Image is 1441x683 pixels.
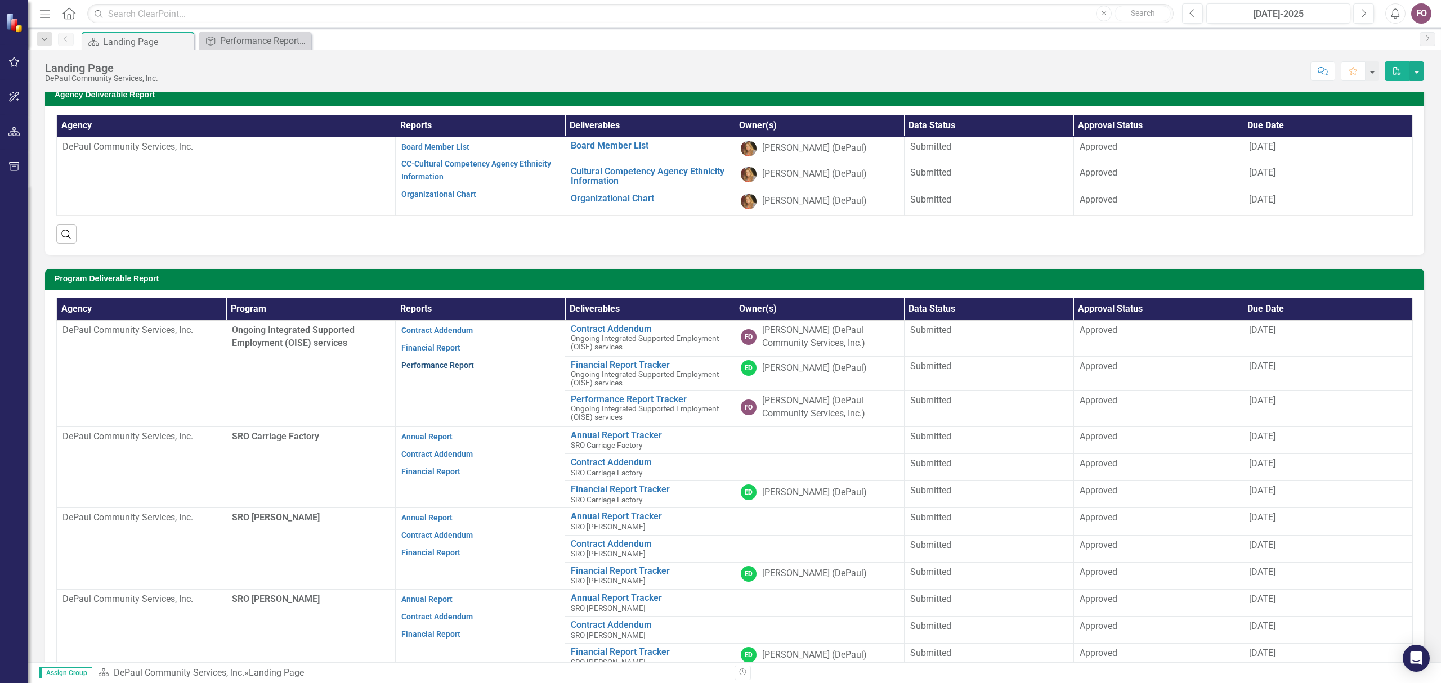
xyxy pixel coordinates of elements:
[1080,141,1117,152] span: Approved
[1249,167,1276,178] span: [DATE]
[1073,644,1243,671] td: Double-Click to Edit
[1080,540,1117,550] span: Approved
[401,630,460,639] a: Financial Report
[1073,617,1243,644] td: Double-Click to Edit
[571,522,646,531] span: SRO [PERSON_NAME]
[1080,431,1117,442] span: Approved
[741,194,757,209] img: Annette Maddaleno
[6,12,25,32] img: ClearPoint Strategy
[762,362,867,375] div: [PERSON_NAME] (DePaul)
[904,589,1073,616] td: Double-Click to Edit
[741,399,757,415] div: FO
[762,649,867,662] div: [PERSON_NAME] (DePaul)
[1073,137,1243,163] td: Double-Click to Edit
[762,142,867,155] div: [PERSON_NAME] (DePaul)
[45,62,158,74] div: Landing Page
[910,325,951,335] span: Submitted
[904,391,1073,427] td: Double-Click to Edit
[571,404,719,421] span: Ongoing Integrated Supported Employment (OISE) services
[571,539,728,549] a: Contract Addendum
[401,326,473,335] a: Contract Addendum
[762,168,867,181] div: [PERSON_NAME] (DePaul)
[904,535,1073,562] td: Double-Click to Edit
[741,167,757,182] img: Annette Maddaleno
[571,484,728,495] a: Financial Report Tracker
[762,486,867,499] div: [PERSON_NAME] (DePaul)
[904,321,1073,357] td: Double-Click to Edit
[910,512,951,523] span: Submitted
[1080,361,1117,371] span: Approved
[762,195,867,208] div: [PERSON_NAME] (DePaul)
[565,356,735,390] td: Double-Click to Edit Right Click for Context Menu
[910,361,951,371] span: Submitted
[1249,485,1276,496] span: [DATE]
[1403,645,1430,672] div: Open Intercom Messenger
[1073,562,1243,589] td: Double-Click to Edit
[401,142,469,151] a: Board Member List
[87,4,1174,24] input: Search ClearPoint...
[1073,163,1243,190] td: Double-Click to Edit
[904,481,1073,508] td: Double-Click to Edit
[1411,3,1431,24] div: FO
[1073,481,1243,508] td: Double-Click to Edit
[62,430,220,443] p: DePaul Community Services, Inc.
[39,667,92,678] span: Assign Group
[565,617,735,644] td: Double-Click to Edit Right Click for Context Menu
[1249,458,1276,469] span: [DATE]
[571,360,728,370] a: Financial Report Tracker
[571,511,728,522] a: Annual Report Tracker
[1249,325,1276,335] span: [DATE]
[571,194,728,204] a: Organizational Chart
[904,644,1073,671] td: Double-Click to Edit
[1115,6,1171,21] button: Search
[1249,194,1276,205] span: [DATE]
[1073,535,1243,562] td: Double-Click to Edit
[565,481,735,508] td: Double-Click to Edit Right Click for Context Menu
[571,576,646,585] span: SRO [PERSON_NAME]
[1080,167,1117,178] span: Approved
[1073,589,1243,616] td: Double-Click to Edit
[1206,3,1350,24] button: [DATE]-2025
[1080,458,1117,469] span: Approved
[571,324,728,334] a: Contract Addendum
[571,593,728,603] a: Annual Report Tracker
[232,325,355,348] span: Ongoing Integrated Supported Employment (OISE) services
[904,190,1073,215] td: Double-Click to Edit
[565,562,735,589] td: Double-Click to Edit Right Click for Context Menu
[401,361,474,370] a: Performance Report
[910,395,951,406] span: Submitted
[904,508,1073,535] td: Double-Click to Edit
[565,454,735,481] td: Double-Click to Edit Right Click for Context Menu
[571,394,728,405] a: Performance Report Tracker
[910,594,951,604] span: Submitted
[401,432,453,441] a: Annual Report
[741,141,757,156] img: Annette Maddaleno
[1073,356,1243,390] td: Double-Click to Edit
[571,457,728,468] a: Contract Addendum
[910,648,951,658] span: Submitted
[571,566,728,576] a: Financial Report Tracker
[571,647,728,657] a: Financial Report Tracker
[762,394,898,420] div: [PERSON_NAME] (DePaul Community Services, Inc.)
[565,508,735,535] td: Double-Click to Edit Right Click for Context Menu
[1080,621,1117,631] span: Approved
[103,35,191,49] div: Landing Page
[741,329,757,345] div: FO
[741,566,757,582] div: ED
[1080,594,1117,604] span: Approved
[910,141,951,152] span: Submitted
[98,667,726,680] div: »
[910,567,951,577] span: Submitted
[571,468,642,477] span: SRO Carriage Factory
[1073,454,1243,481] td: Double-Click to Edit
[1249,648,1276,658] span: [DATE]
[571,549,646,558] span: SRO [PERSON_NAME]
[741,360,757,376] div: ED
[904,426,1073,453] td: Double-Click to Edit
[571,370,719,387] span: Ongoing Integrated Supported Employment (OISE) services
[62,324,220,337] p: DePaul Community Services, Inc.
[1080,567,1117,577] span: Approved
[1249,540,1276,550] span: [DATE]
[910,540,951,550] span: Submitted
[565,589,735,616] td: Double-Click to Edit Right Click for Context Menu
